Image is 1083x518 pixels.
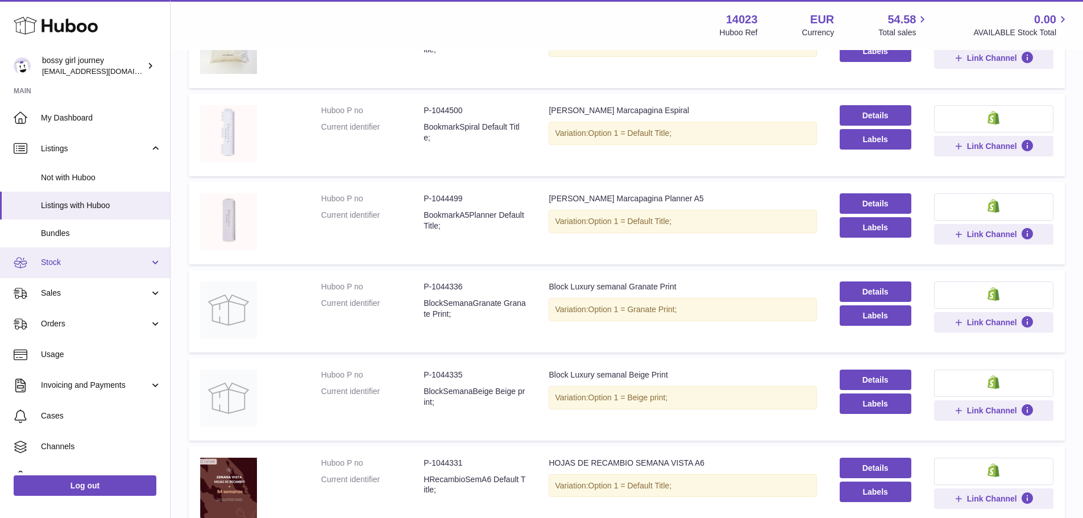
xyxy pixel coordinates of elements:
dd: HRecambioSemA6 Default Title; [424,474,526,496]
div: Currency [802,27,835,38]
dt: Huboo P no [321,370,424,380]
a: Details [840,105,911,126]
dd: BlockSemanaGranate Granate Print; [424,298,526,320]
div: Variation: [549,122,816,145]
strong: 14023 [726,12,758,27]
dt: Current identifier [321,210,424,231]
a: Details [840,370,911,390]
img: Block Luxury semanal Granate Print [200,281,257,338]
dt: Huboo P no [321,458,424,469]
span: Listings [41,143,150,154]
a: Log out [14,475,156,496]
a: 54.58 Total sales [878,12,929,38]
div: Variation: [549,298,816,321]
span: Link Channel [967,229,1017,239]
img: Regla Marcapagina Planner A5 [200,193,257,250]
span: Link Channel [967,141,1017,151]
span: Sales [41,288,150,299]
button: Labels [840,41,911,61]
span: Settings [41,472,161,483]
dt: Current identifier [321,474,424,496]
dd: BookmarkA5Planner Default Title; [424,210,526,231]
img: shopify-small.png [987,199,999,213]
dt: Huboo P no [321,105,424,116]
span: Not with Huboo [41,172,161,183]
span: Usage [41,349,161,360]
button: Labels [840,217,911,238]
span: Option 1 = Default Title; [588,129,672,138]
img: shopify-small.png [987,375,999,389]
dd: BlockSemanaBeige Beige print; [424,386,526,408]
img: shopify-small.png [987,111,999,125]
button: Link Channel [934,48,1053,68]
a: 0.00 AVAILABLE Stock Total [973,12,1069,38]
dd: P-1044500 [424,105,526,116]
dd: P-1044331 [424,458,526,469]
button: Link Channel [934,136,1053,156]
img: internalAdmin-14023@internal.huboo.com [14,57,31,74]
span: Cases [41,411,161,421]
span: Link Channel [967,494,1017,504]
dd: P-1044336 [424,281,526,292]
button: Link Channel [934,488,1053,509]
img: shopify-small.png [987,287,999,301]
a: Details [840,193,911,214]
span: Link Channel [967,317,1017,328]
dt: Huboo P no [321,281,424,292]
img: Block Luxury semanal Beige Print [200,370,257,426]
span: 54.58 [887,12,916,27]
button: Labels [840,393,911,414]
button: Link Channel [934,224,1053,245]
button: Labels [840,482,911,502]
span: Orders [41,318,150,329]
span: AVAILABLE Stock Total [973,27,1069,38]
div: Huboo Ref [720,27,758,38]
strong: EUR [810,12,834,27]
div: [PERSON_NAME] Marcapagina Espiral [549,105,816,116]
div: Block Luxury semanal Granate Print [549,281,816,292]
button: Link Channel [934,400,1053,421]
span: Channels [41,441,161,452]
div: Variation: [549,474,816,498]
span: Bundles [41,228,161,239]
dt: Current identifier [321,122,424,143]
img: shopify-small.png [987,463,999,477]
img: Regla Marcapagina Espiral [200,105,257,162]
span: Option 1 = Default Title; [588,217,672,226]
span: Total sales [878,27,929,38]
span: 0.00 [1034,12,1056,27]
div: [PERSON_NAME] Marcapagina Planner A5 [549,193,816,204]
a: Details [840,458,911,478]
span: Link Channel [967,405,1017,416]
span: Option 1 = Beige print; [588,393,668,402]
dd: BookmarkSpiral Default Title; [424,122,526,143]
span: Option 1 = Granate Print; [588,305,677,314]
button: Link Channel [934,312,1053,333]
dt: Current identifier [321,298,424,320]
a: Details [840,281,911,302]
div: HOJAS DE RECAMBIO SEMANA VISTA A6 [549,458,816,469]
span: Invoicing and Payments [41,380,150,391]
div: Variation: [549,386,816,409]
div: Block Luxury semanal Beige Print [549,370,816,380]
div: Variation: [549,210,816,233]
dt: Current identifier [321,386,424,408]
span: Listings with Huboo [41,200,161,211]
button: Labels [840,305,911,326]
button: Labels [840,129,911,150]
span: Link Channel [967,53,1017,63]
span: Stock [41,257,150,268]
dd: P-1044335 [424,370,526,380]
div: bossy girl journey [42,55,144,77]
dd: P-1044499 [424,193,526,204]
span: Option 1 = Default Title; [588,481,672,490]
dt: Huboo P no [321,193,424,204]
span: My Dashboard [41,113,161,123]
span: [EMAIL_ADDRESS][DOMAIN_NAME] [42,67,167,76]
